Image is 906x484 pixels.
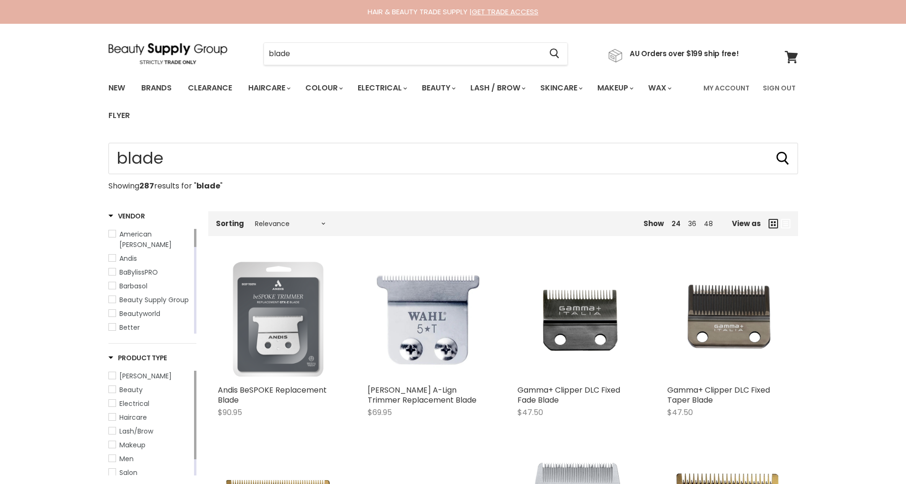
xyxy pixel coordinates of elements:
a: Sign Out [757,78,801,98]
a: My Account [698,78,755,98]
nav: Main [97,74,810,129]
a: Flyer [101,106,137,126]
button: Search [542,43,567,65]
ul: Main menu [101,74,698,129]
a: Men [108,454,192,464]
span: Show [643,218,664,228]
span: View as [732,219,761,227]
span: $90.95 [218,407,242,418]
span: Haircare [119,413,147,422]
a: Makeup [108,440,192,450]
h3: Product Type [108,353,167,363]
a: Barbasol [108,281,192,291]
span: Salon [119,468,137,477]
a: Beautyworld [108,308,192,319]
a: Brands [134,78,179,98]
a: Lash / Brow [463,78,531,98]
span: Better [PERSON_NAME] [119,323,172,343]
a: Andis [108,253,192,264]
a: Barber [108,371,192,381]
a: Gamma+ Clipper DLC Fixed Taper Blade [667,385,770,405]
button: Search [775,151,790,166]
a: Haircare [108,412,192,423]
strong: 287 [139,180,154,191]
a: Beauty [108,385,192,395]
span: BaBylissPRO [119,267,158,277]
input: Search [108,143,798,174]
a: Wahl A-Lign Trimmer Replacement Blade [368,259,489,380]
span: $69.95 [368,407,392,418]
form: Product [108,143,798,174]
span: American [PERSON_NAME] [119,229,172,249]
a: 36 [688,219,696,228]
a: Colour [298,78,349,98]
iframe: Gorgias live chat messenger [858,439,896,474]
a: Beauty Supply Group [108,295,192,305]
a: American Barber [108,229,192,250]
a: Haircare [241,78,296,98]
span: Lash/Brow [119,426,153,436]
a: Beauty [415,78,461,98]
span: Beauty [119,385,143,395]
p: Showing results for " " [108,182,798,190]
label: Sorting [216,219,244,227]
span: Andis [119,254,137,263]
span: Barbasol [119,281,147,291]
a: Andis BeSPOKE Replacement Blade [218,259,339,380]
a: Clearance [181,78,239,98]
span: $47.50 [667,407,693,418]
a: Electrical [108,398,192,409]
a: Andis BeSPOKE Replacement Blade [218,385,327,405]
a: Wax [641,78,677,98]
span: Beautyworld [119,309,160,318]
input: Search [264,43,542,65]
span: Makeup [119,440,146,450]
a: Gamma+ Clipper DLC Fixed Taper Blade [667,259,789,380]
span: Men [119,454,134,464]
span: Beauty Supply Group [119,295,189,305]
a: Gamma+ Clipper DLC Fixed Fade Blade [517,259,639,380]
a: Skincare [533,78,588,98]
a: 24 [672,219,681,228]
a: Makeup [590,78,639,98]
span: [PERSON_NAME] [119,371,172,381]
h3: Vendor [108,211,145,221]
a: BaBylissPRO [108,267,192,277]
strong: blade [196,180,220,191]
a: 48 [704,219,713,228]
span: $47.50 [517,407,543,418]
a: Better Barber [108,322,192,343]
span: Electrical [119,399,149,408]
a: Salon [108,467,192,478]
a: [PERSON_NAME] A-Lign Trimmer Replacement Blade [368,385,477,405]
a: Electrical [351,78,413,98]
a: Lash/Brow [108,426,192,436]
div: HAIR & BEAUTY TRADE SUPPLY | [97,7,810,17]
a: Gamma+ Clipper DLC Fixed Fade Blade [517,385,620,405]
form: Product [263,42,568,65]
a: GET TRADE ACCESS [472,7,538,17]
a: New [101,78,132,98]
